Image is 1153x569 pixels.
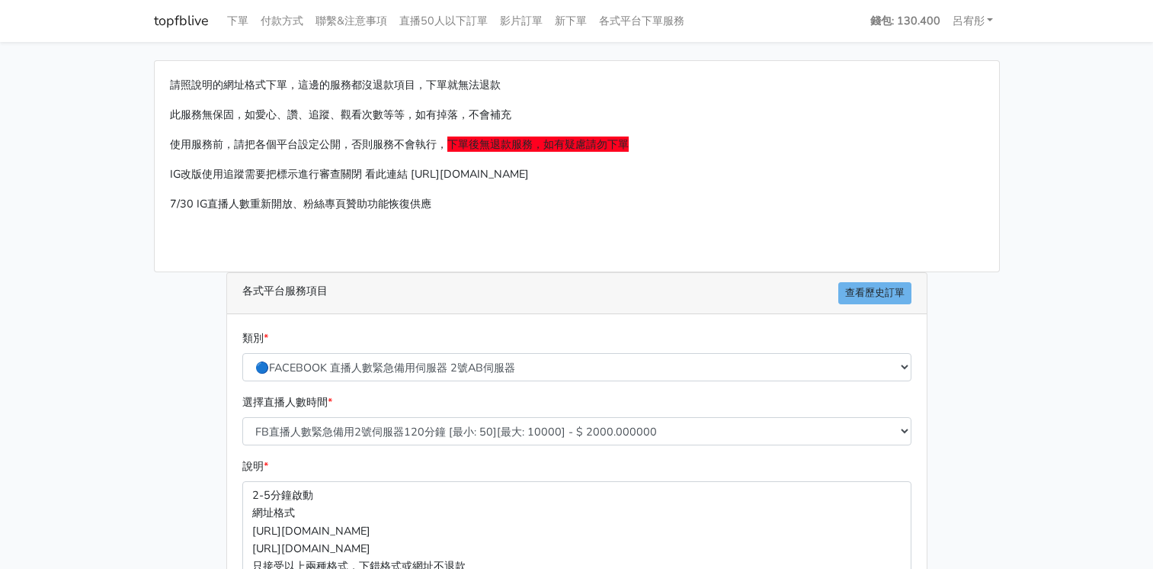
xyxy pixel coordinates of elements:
[870,13,940,28] strong: 錢包: 130.400
[170,166,984,183] p: IG改版使用追蹤需要把標示進行審查關閉 看此連結 [URL][DOMAIN_NAME]
[170,195,984,213] p: 7/30 IG直播人數重新開放、粉絲專頁贊助功能恢復供應
[864,6,946,36] a: 錢包: 130.400
[946,6,1000,36] a: 呂宥彤
[242,330,268,347] label: 類別
[593,6,690,36] a: 各式平台下單服務
[242,394,332,411] label: 選擇直播人數時間
[255,6,309,36] a: 付款方式
[242,458,268,475] label: 說明
[309,6,393,36] a: 聯繫&注意事項
[549,6,593,36] a: 新下單
[447,137,629,152] span: 下單後無退款服務，如有疑慮請勿下單
[393,6,494,36] a: 直播50人以下訂單
[170,106,984,124] p: 此服務無保固，如愛心、讚、追蹤、觀看次數等等，如有掉落，不會補充
[221,6,255,36] a: 下單
[838,282,911,304] a: 查看歷史訂單
[494,6,549,36] a: 影片訂單
[227,273,927,314] div: 各式平台服務項目
[170,136,984,153] p: 使用服務前，請把各個平台設定公開，否則服務不會執行，
[154,6,209,36] a: topfblive
[170,76,984,94] p: 請照說明的網址格式下單，這邊的服務都沒退款項目，下單就無法退款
